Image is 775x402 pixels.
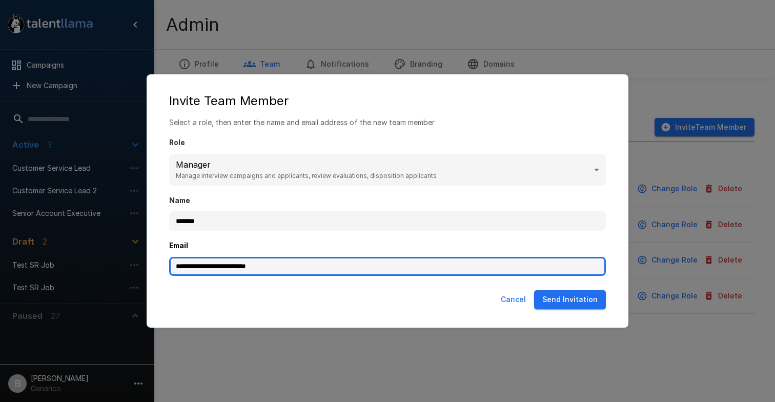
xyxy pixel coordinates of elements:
label: Name [169,196,606,206]
button: Cancel [497,290,530,309]
button: Send Invitation [534,290,606,309]
span: Manage interview campaigns and applicants, review evaluations, disposition applicants [176,171,592,181]
p: Manager [176,158,592,171]
label: Email [169,241,606,251]
label: Role [169,138,606,148]
p: Select a role, then enter the name and email address of the new team member [169,117,606,128]
h2: Invite Team Member [157,85,618,117]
